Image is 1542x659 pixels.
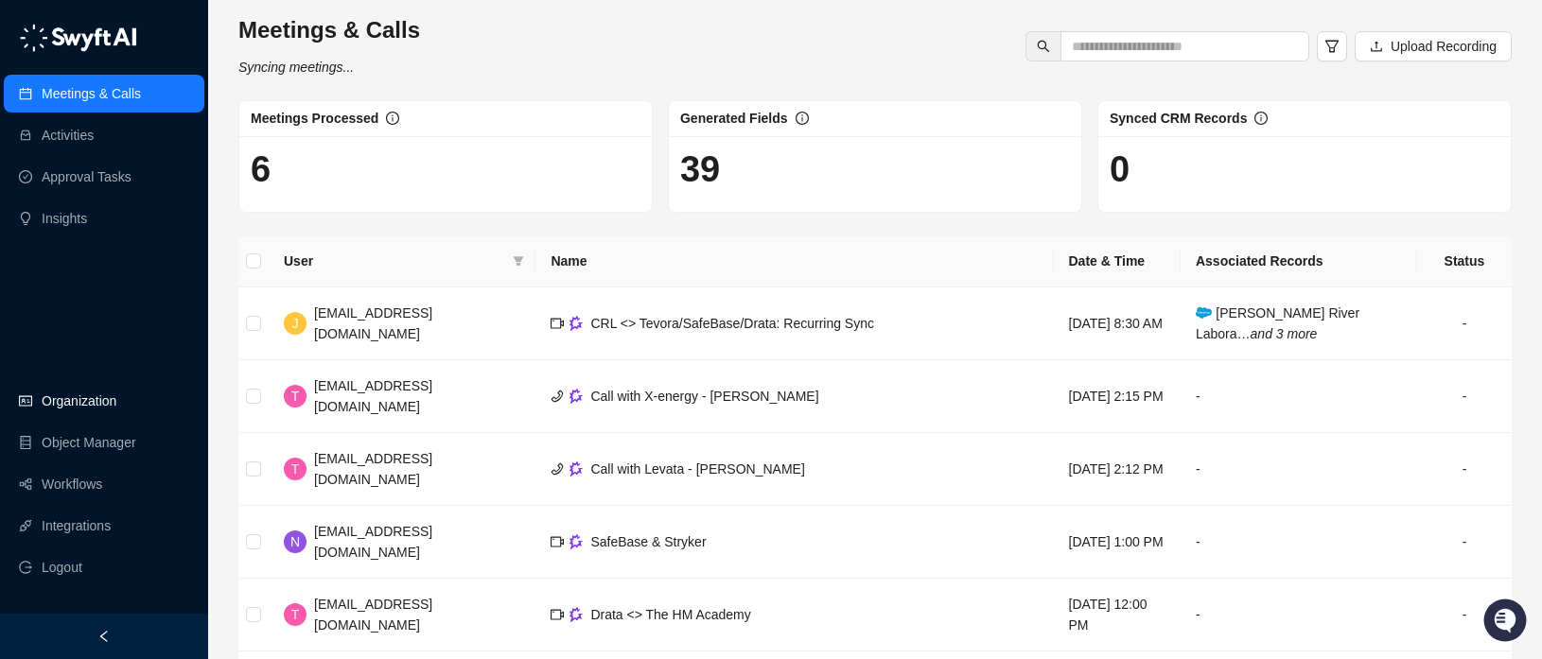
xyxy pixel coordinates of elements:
img: gong-Dwh8HbPa.png [569,607,583,621]
span: T [291,459,300,479]
span: Pylon [188,311,229,325]
span: video-camera [551,608,564,621]
span: J [292,313,299,334]
span: Drata <> The HM Academy [590,607,750,622]
th: Name [535,235,1053,287]
td: - [1417,360,1512,433]
span: [EMAIL_ADDRESS][DOMAIN_NAME] [314,378,432,414]
span: Status [104,265,146,284]
a: 📚Docs [11,257,78,291]
td: [DATE] 2:15 PM [1054,360,1181,433]
span: T [291,386,300,407]
td: - [1181,506,1417,579]
span: [PERSON_NAME] River Labora… [1196,305,1359,341]
span: info-circle [386,112,399,125]
iframe: Open customer support [1481,597,1533,648]
a: 📶Status [78,257,153,291]
a: Meetings & Calls [42,75,141,113]
i: and 3 more [1251,326,1318,341]
span: Call with Levata - [PERSON_NAME] [590,461,804,477]
span: logout [19,561,32,574]
h1: 6 [251,147,640,191]
span: search [1037,40,1050,53]
h3: Meetings & Calls [238,15,420,45]
td: [DATE] 8:30 AM [1054,287,1181,360]
img: gong-Dwh8HbPa.png [569,316,583,330]
a: Powered byPylon [133,310,229,325]
div: 📶 [85,267,100,282]
span: [EMAIL_ADDRESS][DOMAIN_NAME] [314,597,432,633]
h1: 0 [1110,147,1499,191]
td: - [1417,433,1512,506]
div: We're available if you need us! [64,190,239,205]
span: Logout [42,548,82,586]
span: CRL <> Tevora/SafeBase/Drata: Recurring Sync [590,316,874,331]
a: Activities [42,116,94,154]
span: phone [551,390,564,403]
img: gong-Dwh8HbPa.png [569,534,583,548]
th: Associated Records [1181,235,1417,287]
span: N [290,531,300,552]
td: [DATE] 1:00 PM [1054,506,1181,579]
img: Swyft AI [19,19,57,57]
span: User [284,251,505,271]
th: Date & Time [1054,235,1181,287]
td: [DATE] 12:00 PM [1054,579,1181,651]
img: 5124521997842_fc6d7dfcefe973c2e489_88.png [19,171,53,205]
a: Organization [42,382,116,420]
td: - [1181,360,1417,433]
span: [EMAIL_ADDRESS][DOMAIN_NAME] [314,524,432,560]
p: Welcome 👋 [19,76,344,106]
td: - [1181,579,1417,651]
button: Upload Recording [1355,31,1512,61]
span: filter [513,255,524,267]
a: Workflows [42,465,102,503]
td: - [1417,506,1512,579]
i: Syncing meetings... [238,60,354,75]
span: T [291,604,300,625]
span: upload [1370,40,1383,53]
span: SafeBase & Stryker [590,534,706,549]
h2: How can we help? [19,106,344,136]
span: info-circle [796,112,809,125]
span: Generated Fields [680,111,788,126]
td: - [1417,287,1512,360]
h1: 39 [680,147,1070,191]
td: [DATE] 2:12 PM [1054,433,1181,506]
span: [EMAIL_ADDRESS][DOMAIN_NAME] [314,305,432,341]
div: Start new chat [64,171,310,190]
img: gong-Dwh8HbPa.png [569,461,583,476]
a: Insights [42,199,87,237]
span: filter [1324,39,1340,54]
img: logo-05li4sbe.png [19,24,137,52]
a: Integrations [42,507,111,545]
td: - [1417,579,1512,651]
span: left [97,630,111,643]
span: video-camera [551,535,564,548]
a: Object Manager [42,424,136,461]
span: Meetings Processed [251,111,378,126]
span: video-camera [551,317,564,330]
span: Upload Recording [1391,36,1497,57]
span: Synced CRM Records [1110,111,1247,126]
button: Start new chat [322,177,344,199]
div: 📚 [19,267,34,282]
img: gong-Dwh8HbPa.png [569,389,583,403]
th: Status [1417,235,1512,287]
span: filter [509,247,528,275]
span: Docs [38,265,70,284]
a: Approval Tasks [42,158,131,196]
span: info-circle [1254,112,1268,125]
td: - [1181,433,1417,506]
span: [EMAIL_ADDRESS][DOMAIN_NAME] [314,451,432,487]
span: Call with X-energy - [PERSON_NAME] [590,389,818,404]
span: phone [551,462,564,476]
